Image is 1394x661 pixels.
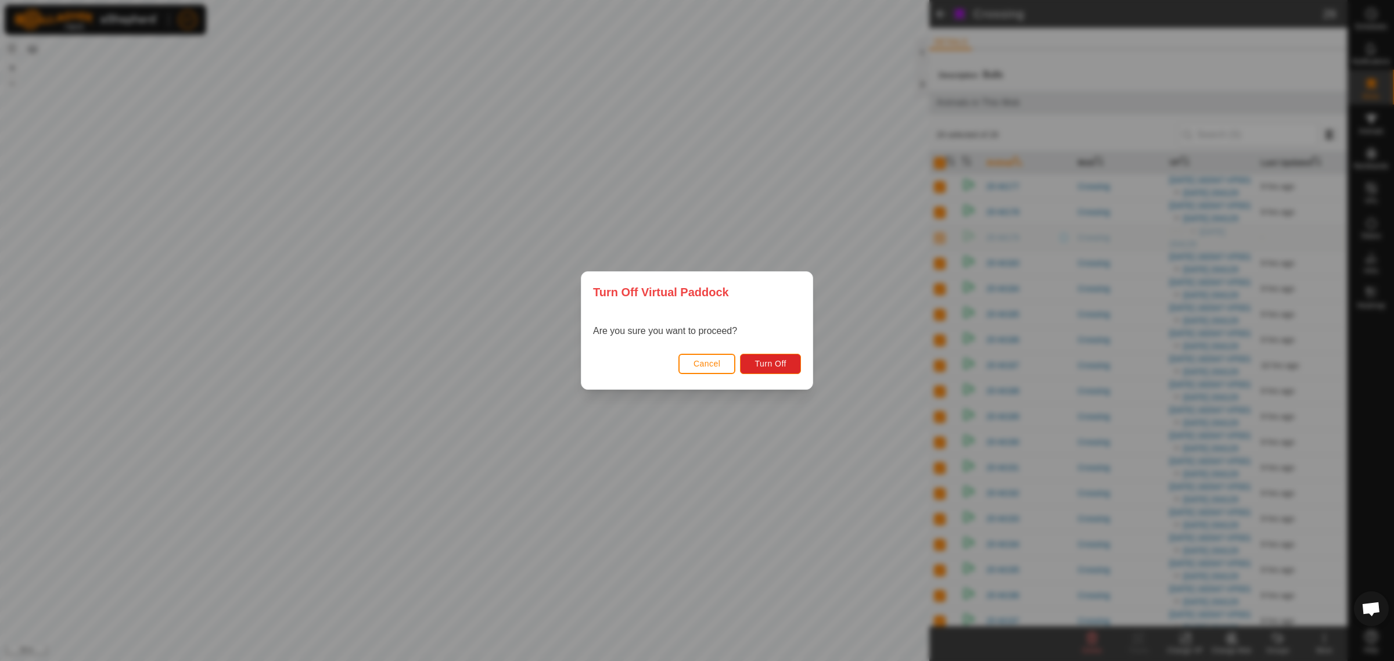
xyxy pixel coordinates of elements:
[593,283,729,301] span: Turn Off Virtual Paddock
[755,359,786,368] span: Turn Off
[593,324,737,338] p: Are you sure you want to proceed?
[1354,591,1389,626] div: Open chat
[678,354,736,374] button: Cancel
[694,359,721,368] span: Cancel
[740,354,801,374] button: Turn Off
